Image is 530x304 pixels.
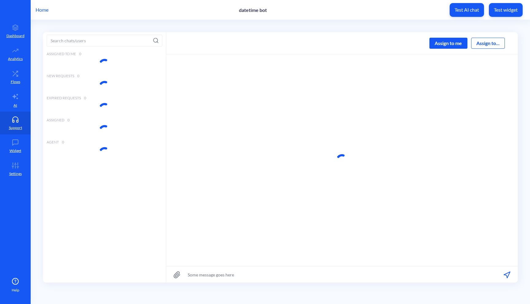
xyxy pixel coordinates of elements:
[9,125,22,131] p: Support
[450,3,484,17] button: Test AI chat
[43,49,166,59] div: Assigned to me
[77,73,79,79] span: 0
[166,266,518,283] input: Some message goes here
[62,139,64,145] span: 0
[489,3,523,17] button: Test widget
[494,7,518,13] p: Test widget
[239,7,267,13] p: datetime bot
[79,51,81,57] span: 0
[455,7,479,13] p: Test AI chat
[36,6,48,13] p: Home
[10,148,21,154] p: Widget
[43,93,166,103] div: Expired Requests
[11,79,20,85] p: Flows
[6,33,25,39] p: Dashboard
[47,35,162,47] input: Search chats/users
[13,103,17,108] p: AI
[9,171,22,177] p: Settings
[429,38,467,49] div: Assign to me
[8,56,23,62] p: Analytics
[43,71,166,81] div: New Requests
[43,115,166,125] div: Assigned
[67,117,70,123] span: 0
[12,287,19,293] span: Help
[471,38,505,49] button: Assign to...
[84,95,86,101] span: 0
[43,137,166,147] div: Agent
